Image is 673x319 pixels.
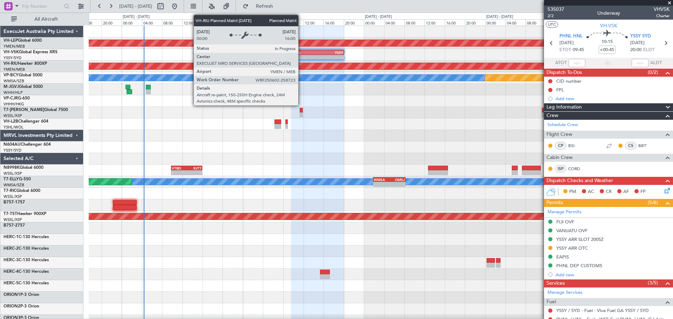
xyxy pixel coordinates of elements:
[573,47,584,54] span: 09:45
[546,199,563,207] span: Permits
[638,143,654,149] a: BBT
[485,19,505,26] div: 00:00
[559,47,571,54] span: ETOT
[556,228,587,234] div: VANUATU OVF
[4,247,49,251] a: HERC-2C-130 Hercules
[374,178,389,182] div: WMSA
[4,166,20,170] span: N8998K
[263,19,283,26] div: 04:00
[4,304,39,308] a: ORION2P-3 Orion
[4,67,25,72] a: YMEN/MEB
[546,177,613,185] span: Dispatch Checks and Weather
[648,69,658,76] span: (0/2)
[203,19,223,26] div: 16:00
[292,50,318,55] div: PHNL
[556,96,669,102] div: Add new
[318,55,344,59] div: -
[21,1,62,12] input: Trip Number
[546,69,582,77] span: Dispatch To-Dos
[546,279,565,287] span: Services
[243,19,263,26] div: 00:00
[4,102,24,107] a: VHHH/HKG
[643,47,654,54] span: ELDT
[223,19,243,26] div: 20:00
[4,189,16,193] span: T7-RIC
[182,19,203,26] div: 12:00
[374,182,389,186] div: -
[4,200,18,204] span: B757-1
[556,272,669,278] div: Add new
[630,40,645,47] span: [DATE]
[654,13,669,19] span: Charter
[304,19,324,26] div: 12:00
[600,22,617,29] span: VH-VSK
[601,39,613,46] span: 10:15
[556,307,649,313] a: YSSY / SYD - Fuel - Viva Fuel GA YSSY / SYD
[556,87,564,93] div: FPL
[4,85,19,89] span: M-JGVJ
[4,148,21,153] a: YSSY/SYD
[588,188,594,195] span: AC
[4,119,48,124] a: VH-L2BChallenger 604
[556,263,602,269] div: PHNL DEP CUSTOMS
[640,188,646,195] span: FP
[4,281,49,285] a: HERC-5C-130 Hercules
[548,6,564,13] span: 535037
[318,50,344,55] div: YSSY
[4,108,44,112] span: T7-[PERSON_NAME]
[344,19,364,26] div: 20:00
[172,166,187,170] div: VTBD
[606,188,612,195] span: CR
[648,199,658,206] span: (5/6)
[4,44,25,49] a: YMEN/MEB
[4,39,18,43] span: VH-LEP
[4,270,49,274] a: HERC-4C-130 Hercules
[4,171,22,176] a: WSSL/XSP
[546,21,558,28] button: UTC
[119,3,152,9] span: [DATE] - [DATE]
[8,14,76,25] button: All Aircraft
[4,50,19,54] span: VH-VSK
[4,177,19,181] span: T7-ELLY
[4,90,23,95] a: WIHH/HLP
[4,177,31,181] a: T7-ELLYG-550
[4,39,42,43] a: VH-LEPGlobal 6000
[4,270,19,274] span: HERC-4
[4,73,42,77] a: VP-BCYGlobal 5000
[4,217,22,222] a: WSSL/XSP
[18,17,74,22] span: All Aircraft
[654,6,669,13] span: VHVSK
[4,212,46,216] a: T7-TSTHawker 900XP
[4,96,30,100] a: VP-CJRG-650
[239,1,281,12] button: Refresh
[546,131,572,139] span: Flight Crew
[324,19,344,26] div: 16:00
[142,19,162,26] div: 04:00
[556,219,574,225] div: FIJI OVF
[292,55,318,59] div: -
[623,188,629,195] span: AF
[4,293,39,297] a: ORION1P-3 Orion
[559,40,574,47] span: [DATE]
[4,143,51,147] a: N604AUChallenger 604
[389,182,405,186] div: -
[650,60,662,67] span: ALDT
[559,33,583,40] span: PHNL HNL
[625,142,637,150] div: CS
[597,9,620,17] div: Underway
[244,14,271,20] div: [DATE] - [DATE]
[250,4,279,9] span: Refresh
[4,235,19,239] span: HERC-1
[4,194,22,199] a: WSSL/XSP
[389,178,405,182] div: OMSJ
[505,19,526,26] div: 04:00
[548,209,582,216] a: Manage Permits
[4,281,19,285] span: HERC-5
[555,165,566,173] div: ISP
[4,247,19,251] span: HERC-2
[4,258,49,262] a: HERC-3C-130 Hercules
[4,125,23,130] a: YSHL/WOL
[546,154,573,162] span: Cabin Crew
[569,188,576,195] span: PM
[4,62,47,66] a: VH-RIUHawker 800XP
